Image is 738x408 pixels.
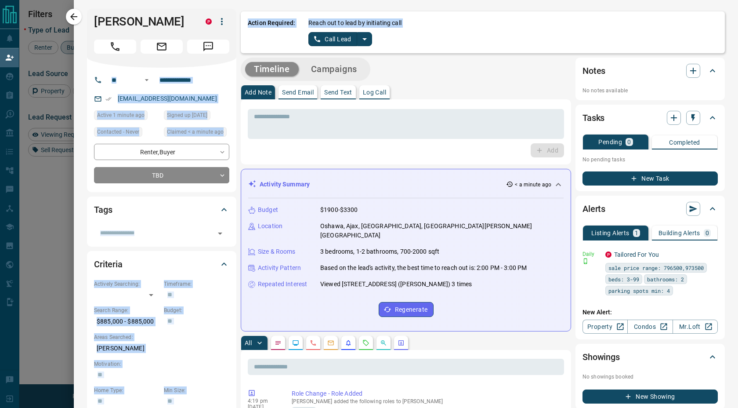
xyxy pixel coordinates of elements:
span: beds: 3-99 [608,275,639,284]
div: Notes [582,60,718,81]
p: Send Text [324,89,352,95]
p: Min Size: [164,386,229,394]
p: Log Call [363,89,386,95]
h2: Alerts [582,202,605,216]
div: Renter , Buyer [94,144,229,160]
span: Active 1 minute ago [97,111,145,120]
div: Criteria [94,254,229,275]
a: Mr.Loft [673,320,718,334]
button: Call Lead [308,32,357,46]
svg: Notes [275,339,282,346]
p: Size & Rooms [258,247,296,256]
p: Based on the lead's activity, the best time to reach out is: 2:00 PM - 3:00 PM [320,263,527,273]
svg: Listing Alerts [345,339,352,346]
a: [EMAIL_ADDRESS][DOMAIN_NAME] [118,95,217,102]
p: Activity Pattern [258,263,301,273]
h1: [PERSON_NAME] [94,15,192,29]
p: Motivation: [94,360,229,368]
h2: Showings [582,350,620,364]
button: New Showing [582,390,718,404]
p: 0 [705,230,709,236]
span: Contacted - Never [97,127,139,136]
div: Tags [94,199,229,220]
p: Daily [582,250,600,258]
p: Reach out to lead by initiating call [308,18,402,28]
p: < a minute ago [515,181,551,189]
p: Areas Searched: [94,333,229,341]
span: bathrooms: 2 [647,275,684,284]
p: $885,000 - $885,000 [94,314,159,329]
p: Action Required: [248,18,295,46]
p: Home Type: [94,386,159,394]
p: New Alert: [582,308,718,317]
p: Send Email [282,89,314,95]
h2: Criteria [94,257,123,271]
svg: Calls [310,339,317,346]
button: Open [214,227,226,240]
span: Claimed < a minute ago [167,127,224,136]
p: Actively Searching: [94,280,159,288]
span: Email [141,40,183,54]
span: sale price range: 796500,973500 [608,263,704,272]
h2: Tasks [582,111,604,125]
div: property.ca [206,18,212,25]
p: Pending [598,139,622,145]
p: [PERSON_NAME] added the following roles to [PERSON_NAME] [292,398,561,404]
svg: Opportunities [380,339,387,346]
a: Property [582,320,628,334]
p: Budget: [164,306,229,314]
svg: Lead Browsing Activity [292,339,299,346]
div: Wed Oct 15 2025 [164,127,229,139]
svg: Email Verified [105,96,112,102]
p: All [245,340,252,346]
div: Tasks [582,107,718,128]
div: Showings [582,346,718,368]
p: Building Alerts [658,230,700,236]
p: Listing Alerts [591,230,629,236]
p: Completed [669,139,700,146]
span: Call [94,40,136,54]
p: Viewed [STREET_ADDRESS] ([PERSON_NAME]) 3 times [320,280,472,289]
a: Tailored For You [614,251,659,258]
div: split button [308,32,372,46]
button: Timeline [245,62,299,76]
svg: Emails [327,339,334,346]
div: Wed Oct 15 2025 [94,110,159,123]
p: No showings booked [582,373,718,381]
span: Signed up [DATE] [167,111,207,120]
div: TBD [94,167,229,183]
p: Oshawa, Ajax, [GEOGRAPHIC_DATA], [GEOGRAPHIC_DATA][PERSON_NAME][GEOGRAPHIC_DATA] [320,222,564,240]
svg: Requests [362,339,369,346]
p: Repeated Interest [258,280,307,289]
h2: Tags [94,203,112,217]
p: Timeframe: [164,280,229,288]
p: $1900-$3300 [320,205,358,215]
p: 1 [635,230,638,236]
svg: Agent Actions [398,339,405,346]
button: Regenerate [379,302,434,317]
div: Activity Summary< a minute ago [248,176,564,193]
button: Open [141,75,152,85]
p: Add Note [245,89,271,95]
div: property.ca [605,251,611,258]
p: Budget [258,205,278,215]
svg: Push Notification Only [582,258,589,264]
p: Role Change - Role Added [292,389,561,398]
p: 0 [627,139,631,145]
a: Condos [627,320,673,334]
span: Message [187,40,229,54]
p: 4:19 pm [248,398,279,404]
div: Tue May 11 2021 [164,110,229,123]
p: 3 bedrooms, 1-2 bathrooms, 700-2000 sqft [320,247,439,256]
button: Campaigns [302,62,366,76]
p: Activity Summary [260,180,310,189]
span: parking spots min: 4 [608,286,670,295]
p: Location [258,222,282,231]
p: No notes available [582,87,718,95]
p: [PERSON_NAME] [94,341,229,356]
h2: Notes [582,64,605,78]
div: Alerts [582,198,718,219]
p: Search Range: [94,306,159,314]
p: No pending tasks [582,153,718,166]
button: New Task [582,171,718,186]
